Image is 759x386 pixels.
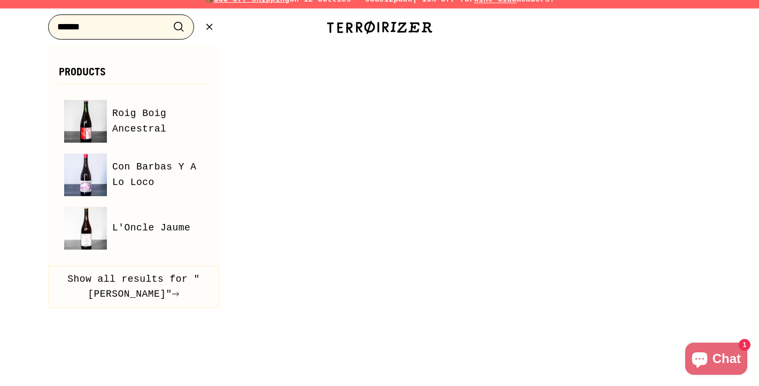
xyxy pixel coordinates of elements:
[64,100,107,143] img: Roig Boig Ancestral
[64,153,203,196] a: Con Barbas Y A Lo Loco Con Barbas Y A Lo Loco
[64,100,203,143] a: Roig Boig Ancestral Roig Boig Ancestral
[59,66,208,84] h3: Products
[64,153,107,196] img: Con Barbas Y A Lo Loco
[112,106,203,137] span: Roig Boig Ancestral
[64,207,203,250] a: L'Oncle Jaume L'Oncle Jaume
[112,159,203,190] span: Con Barbas Y A Lo Loco
[64,207,107,250] img: L'Oncle Jaume
[48,266,219,308] button: Show all results for "[PERSON_NAME]"
[682,343,750,377] inbox-online-store-chat: Shopify online store chat
[112,220,190,236] span: L'Oncle Jaume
